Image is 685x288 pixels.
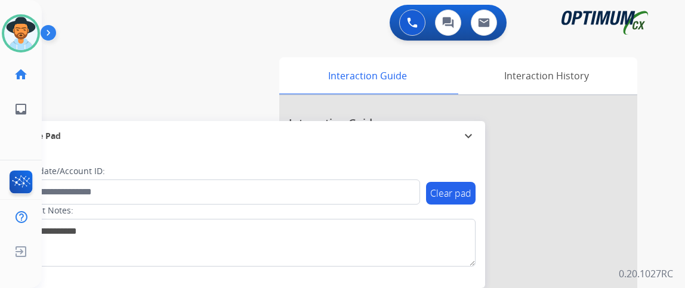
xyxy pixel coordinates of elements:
[14,102,28,116] mat-icon: inbox
[16,165,105,177] label: Candidate/Account ID:
[4,17,38,50] img: avatar
[279,57,455,94] div: Interaction Guide
[15,205,73,216] label: Contact Notes:
[455,57,637,94] div: Interaction History
[461,129,476,143] mat-icon: expand_more
[426,182,476,205] button: Clear pad
[619,267,673,281] p: 0.20.1027RC
[14,67,28,82] mat-icon: home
